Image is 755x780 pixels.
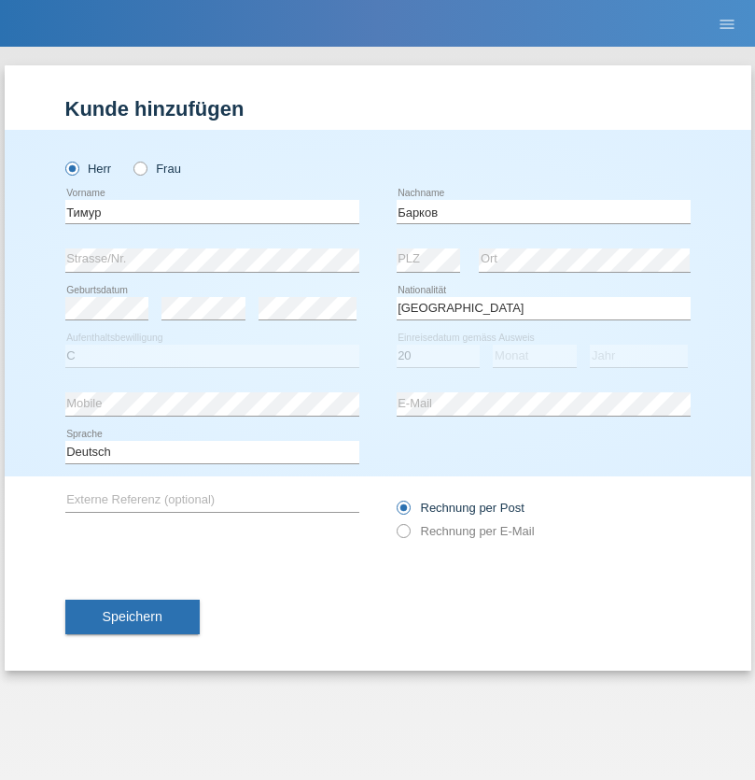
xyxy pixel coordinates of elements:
span: Speichern [103,609,162,624]
input: Frau [133,162,146,174]
label: Rechnung per Post [397,501,524,515]
input: Rechnung per Post [397,501,409,524]
h1: Kunde hinzufügen [65,97,691,121]
label: Frau [133,162,181,176]
a: menu [708,18,746,29]
input: Rechnung per E-Mail [397,524,409,547]
button: Speichern [65,600,200,635]
label: Herr [65,162,112,176]
label: Rechnung per E-Mail [397,524,535,538]
i: menu [718,15,736,34]
input: Herr [65,162,77,174]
